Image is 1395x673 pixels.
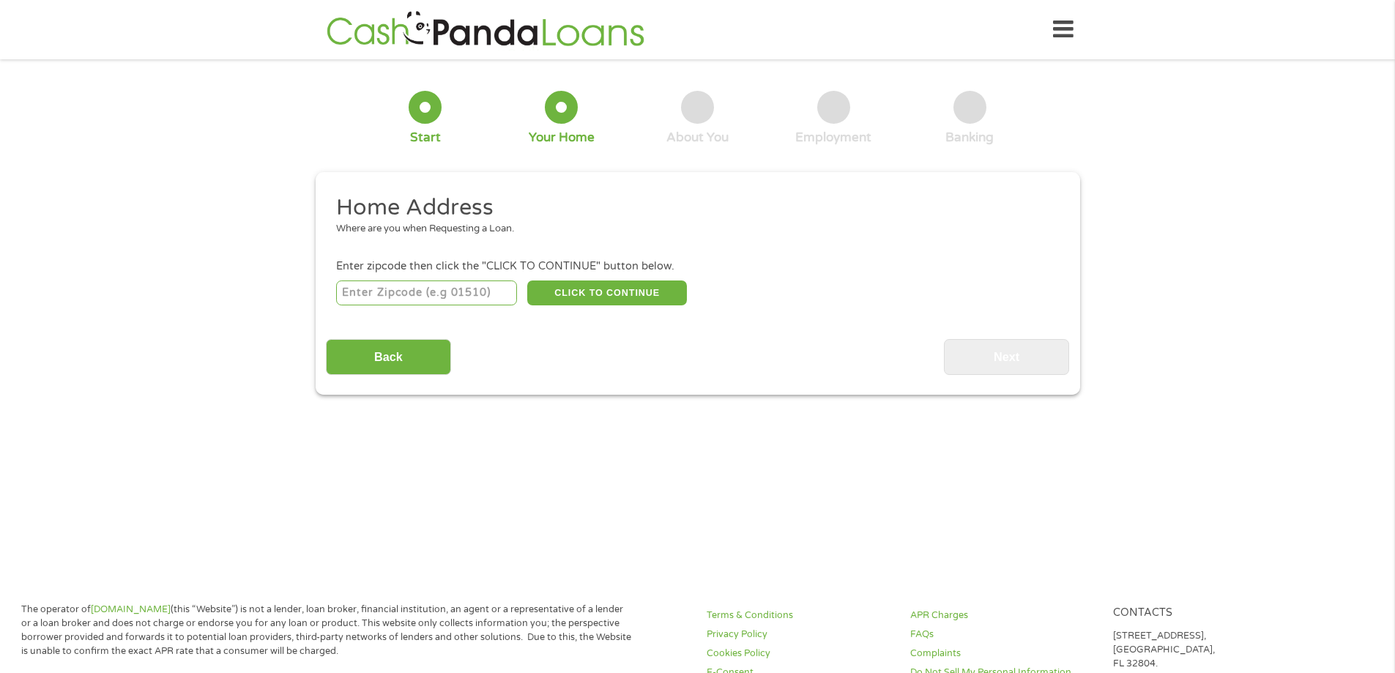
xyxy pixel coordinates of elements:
[322,9,649,51] img: GetLoanNow Logo
[1113,629,1299,671] p: [STREET_ADDRESS], [GEOGRAPHIC_DATA], FL 32804.
[326,339,451,375] input: Back
[707,609,893,622] a: Terms & Conditions
[21,603,632,658] p: The operator of (this “Website”) is not a lender, loan broker, financial institution, an agent or...
[91,603,171,615] a: [DOMAIN_NAME]
[910,628,1096,642] a: FAQs
[666,130,729,146] div: About You
[910,609,1096,622] a: APR Charges
[707,647,893,661] a: Cookies Policy
[336,222,1048,237] div: Where are you when Requesting a Loan.
[945,130,994,146] div: Banking
[707,628,893,642] a: Privacy Policy
[944,339,1069,375] input: Next
[527,280,687,305] button: CLICK TO CONTINUE
[336,280,517,305] input: Enter Zipcode (e.g 01510)
[410,130,441,146] div: Start
[336,259,1058,275] div: Enter zipcode then click the "CLICK TO CONTINUE" button below.
[336,193,1048,223] h2: Home Address
[795,130,871,146] div: Employment
[910,647,1096,661] a: Complaints
[1113,606,1299,620] h4: Contacts
[529,130,595,146] div: Your Home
